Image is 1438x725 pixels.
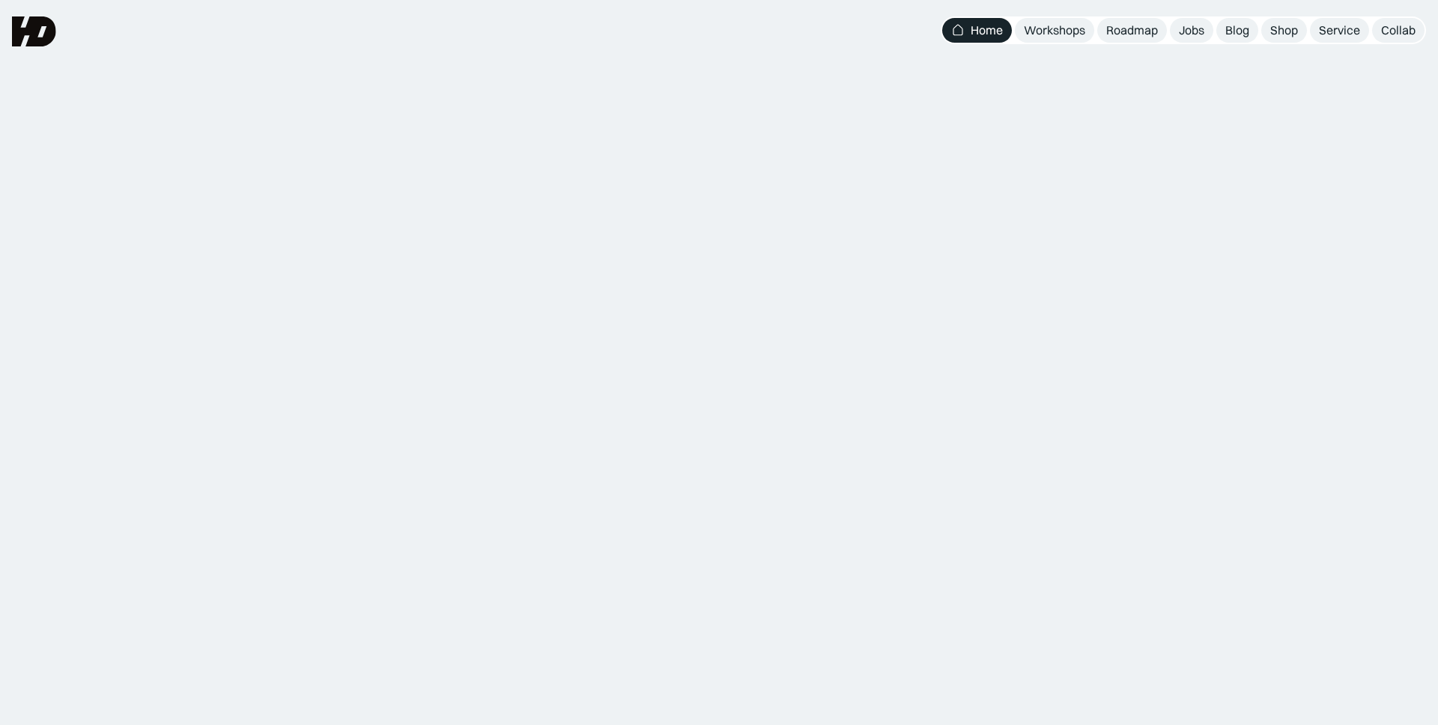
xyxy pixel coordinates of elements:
[1179,22,1204,38] div: Jobs
[971,22,1003,38] div: Home
[1310,18,1369,43] a: Service
[1097,18,1167,43] a: Roadmap
[942,18,1012,43] a: Home
[1381,22,1416,38] div: Collab
[1170,18,1213,43] a: Jobs
[1261,18,1307,43] a: Shop
[1015,18,1094,43] a: Workshops
[1372,18,1425,43] a: Collab
[1319,22,1360,38] div: Service
[1225,22,1249,38] div: Blog
[1024,22,1085,38] div: Workshops
[1216,18,1258,43] a: Blog
[1270,22,1298,38] div: Shop
[1106,22,1158,38] div: Roadmap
